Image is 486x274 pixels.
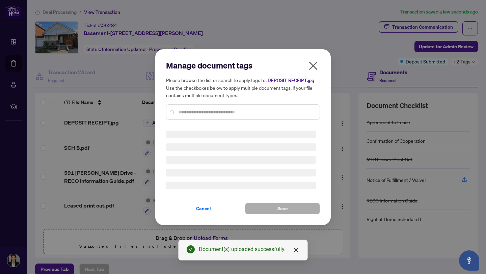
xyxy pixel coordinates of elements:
span: DEPOSIT RECEIPT.jpg [268,77,314,83]
h2: Manage document tags [166,60,320,71]
a: Close [292,246,300,254]
div: Document(s) uploaded successfully. [199,245,299,253]
span: check-circle [187,245,195,253]
span: Cancel [196,203,211,214]
h5: Please browse the list or search to apply tags to: Use the checkboxes below to apply multiple doc... [166,76,320,99]
span: close [308,60,319,71]
button: Open asap [459,250,479,271]
button: Cancel [166,203,241,214]
button: Save [245,203,320,214]
span: close [293,247,299,253]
